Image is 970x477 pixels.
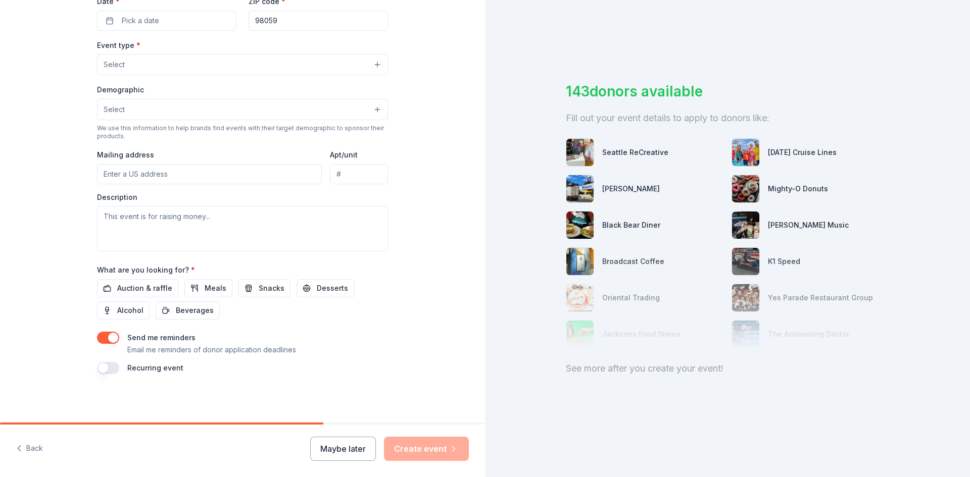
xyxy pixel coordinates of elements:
[97,279,178,297] button: Auction & raffle
[602,183,660,195] div: [PERSON_NAME]
[97,164,322,184] input: Enter a US address
[104,59,125,71] span: Select
[566,81,889,102] div: 143 donors available
[117,282,172,294] span: Auction & raffle
[117,304,143,316] span: Alcohol
[330,164,388,184] input: #
[732,175,759,202] img: photo for Mighty-O Donuts
[97,192,137,202] label: Description
[566,211,594,239] img: photo for Black Bear Diner
[205,282,226,294] span: Meals
[330,150,358,160] label: Apt/unit
[238,279,290,297] button: Snacks
[104,103,125,116] span: Select
[602,219,660,231] div: Black Bear Diner
[317,282,348,294] span: Desserts
[732,211,759,239] img: photo for Alfred Music
[127,333,196,342] label: Send me reminders
[97,150,154,160] label: Mailing address
[768,183,828,195] div: Mighty-O Donuts
[97,265,195,275] label: What are you looking for?
[768,146,837,158] div: [DATE] Cruise Lines
[127,363,183,372] label: Recurring event
[97,40,140,50] label: Event type
[127,344,296,356] p: Email me reminders of donor application deadlines
[97,85,144,95] label: Demographic
[97,11,236,31] button: Pick a date
[97,124,388,140] div: We use this information to help brands find events with their target demographic to sponsor their...
[97,54,388,75] button: Select
[566,110,889,126] div: Fill out your event details to apply to donors like:
[176,304,214,316] span: Beverages
[259,282,284,294] span: Snacks
[16,438,43,459] button: Back
[249,11,388,31] input: 12345 (U.S. only)
[566,139,594,166] img: photo for Seattle ReCreative
[156,301,220,320] button: Beverages
[566,360,889,377] div: See more after you create your event!
[122,15,159,27] span: Pick a date
[768,219,849,231] div: [PERSON_NAME] Music
[297,279,354,297] button: Desserts
[602,146,668,158] div: Seattle ReCreative
[310,437,376,461] button: Maybe later
[732,139,759,166] img: photo for Carnival Cruise Lines
[566,175,594,202] img: photo for Matson
[97,99,388,120] button: Select
[97,301,150,320] button: Alcohol
[184,279,232,297] button: Meals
